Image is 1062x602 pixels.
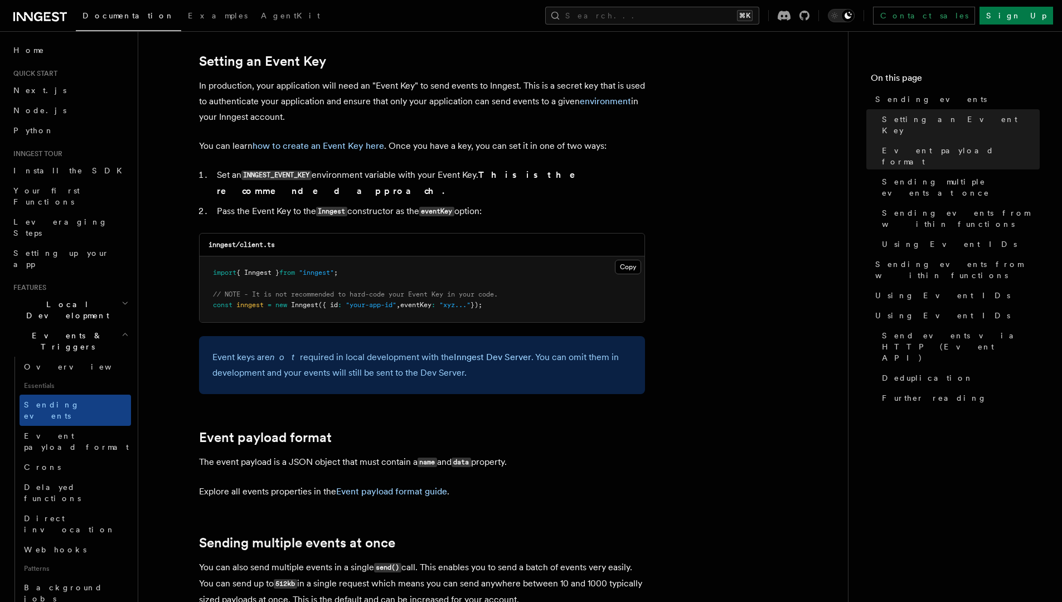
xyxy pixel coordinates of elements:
[338,301,342,309] span: :
[20,395,131,426] a: Sending events
[253,140,384,151] a: how to create an Event Key here
[24,545,86,554] span: Webhooks
[318,301,338,309] span: ({ id
[199,484,645,499] p: Explore all events properties in the .
[875,310,1010,321] span: Using Event IDs
[439,301,471,309] span: "xyz..."
[20,426,131,457] a: Event payload format
[20,377,131,395] span: Essentials
[882,176,1040,198] span: Sending multiple events at once
[471,301,482,309] span: });
[452,458,471,467] code: data
[188,11,248,20] span: Examples
[20,357,131,377] a: Overview
[261,11,320,20] span: AgentKit
[13,166,129,175] span: Install the SDK
[199,454,645,470] p: The event payload is a JSON object that must contain a and property.
[213,269,236,276] span: import
[737,10,753,21] kbd: ⌘K
[334,269,338,276] span: ;
[13,186,80,206] span: Your first Functions
[979,7,1053,25] a: Sign Up
[346,301,396,309] span: "your-app-id"
[431,301,435,309] span: :
[299,269,334,276] span: "inngest"
[214,167,645,199] li: Set an environment variable with your Event Key.
[877,326,1040,368] a: Send events via HTTP (Event API)
[882,114,1040,136] span: Setting an Event Key
[882,330,1040,363] span: Send events via HTTP (Event API)
[9,283,46,292] span: Features
[9,330,122,352] span: Events & Triggers
[400,301,431,309] span: eventKey
[882,207,1040,230] span: Sending events from within functions
[9,80,131,100] a: Next.js
[877,172,1040,203] a: Sending multiple events at once
[877,368,1040,388] a: Deduplication
[877,140,1040,172] a: Event payload format
[199,138,645,154] p: You can learn . Once you have a key, you can set it in one of two ways:
[24,463,61,472] span: Crons
[454,352,531,362] a: Inngest Dev Server
[24,431,129,452] span: Event payload format
[418,458,437,467] code: name
[882,239,1017,250] span: Using Event IDs
[20,477,131,508] a: Delayed functions
[279,269,295,276] span: from
[241,171,312,180] code: INNGEST_EVENT_KEY
[213,290,498,298] span: // NOTE - It is not recommended to hard-code your Event Key in your code.
[24,483,81,503] span: Delayed functions
[270,352,300,362] em: not
[13,217,108,237] span: Leveraging Steps
[9,326,131,357] button: Events & Triggers
[268,301,271,309] span: =
[871,89,1040,109] a: Sending events
[871,254,1040,285] a: Sending events from within functions
[13,45,45,56] span: Home
[214,203,645,220] li: Pass the Event Key to the constructor as the option:
[275,301,287,309] span: new
[9,149,62,158] span: Inngest tour
[873,7,975,25] a: Contact sales
[13,126,54,135] span: Python
[316,207,347,216] code: Inngest
[217,169,591,196] strong: This is the recommended approach.
[615,260,641,274] button: Copy
[882,372,973,383] span: Deduplication
[9,161,131,181] a: Install the SDK
[9,243,131,274] a: Setting up your app
[83,11,174,20] span: Documentation
[236,301,264,309] span: inngest
[212,349,632,381] p: Event keys are required in local development with the . You can omit them in development and your...
[20,560,131,577] span: Patterns
[374,563,401,572] code: send()
[871,305,1040,326] a: Using Event IDs
[875,259,1040,281] span: Sending events from within functions
[9,181,131,212] a: Your first Functions
[9,120,131,140] a: Python
[396,301,400,309] span: ,
[882,392,987,404] span: Further reading
[13,249,109,269] span: Setting up your app
[199,54,326,69] a: Setting an Event Key
[76,3,181,31] a: Documentation
[9,212,131,243] a: Leveraging Steps
[24,514,115,534] span: Direct invocation
[9,69,57,78] span: Quick start
[882,145,1040,167] span: Event payload format
[9,40,131,60] a: Home
[13,86,66,95] span: Next.js
[13,106,66,115] span: Node.js
[828,9,855,22] button: Toggle dark mode
[291,301,318,309] span: Inngest
[545,7,759,25] button: Search...⌘K
[24,362,139,371] span: Overview
[20,508,131,540] a: Direct invocation
[20,457,131,477] a: Crons
[871,71,1040,89] h4: On this page
[875,290,1010,301] span: Using Event IDs
[208,241,275,249] code: inngest/client.ts
[9,100,131,120] a: Node.js
[871,285,1040,305] a: Using Event IDs
[199,535,395,551] a: Sending multiple events at once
